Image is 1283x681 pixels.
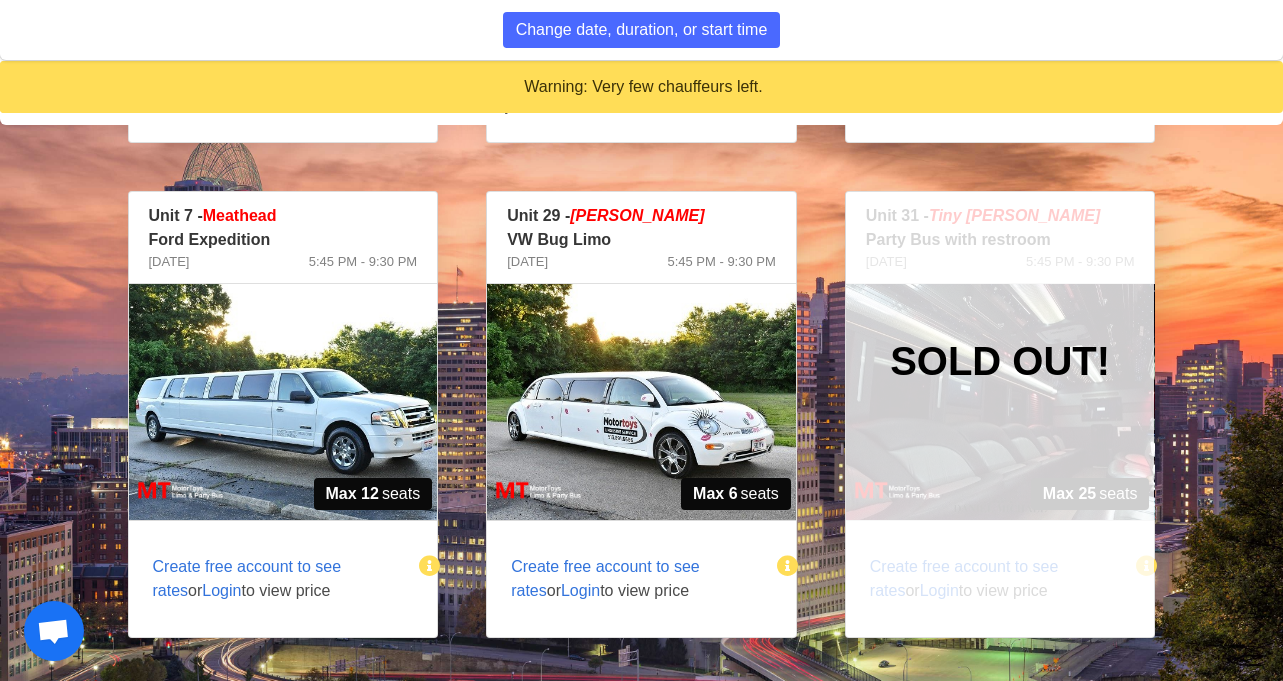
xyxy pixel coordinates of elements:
span: 5:45 PM - 9:30 PM [667,252,775,272]
span: 5:45 PM - 9:30 PM [309,252,417,272]
span: or to view price [129,531,422,627]
p: Ford Expedition [149,228,418,252]
span: Create free account to see rates [511,558,700,599]
p: Unit 7 - [149,204,418,228]
img: 07%2001.jpg [129,284,438,520]
span: Create free account to see rates [153,558,342,599]
div: Warning: Very few chauffeurs left. [16,76,1271,98]
img: 31%2002.jpg [846,284,1155,520]
p: Unit 29 - [507,204,776,228]
strong: Max 12 [326,482,379,506]
strong: Max 6 [693,482,737,506]
em: [PERSON_NAME] [570,207,704,224]
span: Login [561,582,600,599]
p: VW Bug Limo [507,228,776,252]
span: or to view price [487,531,780,627]
span: Login [202,582,241,599]
span: Change date, duration, or start time [516,18,768,42]
button: Change date, duration, or start time [503,12,781,48]
img: 29%2001.jpg [487,284,796,520]
span: seats [314,478,433,510]
span: seats [681,478,791,510]
span: [DATE] [507,252,548,272]
span: [DATE] [149,252,190,272]
span: Meathead [203,207,277,224]
a: Open chat [24,601,84,661]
